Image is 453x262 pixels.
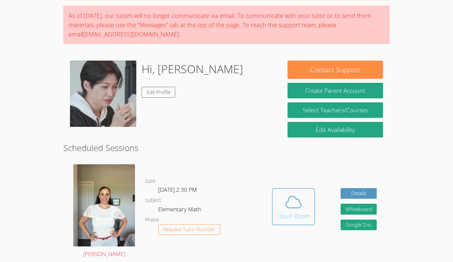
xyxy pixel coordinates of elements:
[288,83,383,98] button: Create Parent Account
[73,164,135,246] img: IMG_9685.jpeg
[277,211,310,221] div: Cloud Room
[63,6,390,44] div: As of [DATE], our tutors will no longer communicate via email. To communicate with your tutor or ...
[145,216,159,224] dt: Phone
[73,164,135,259] a: [PERSON_NAME]
[341,188,377,199] a: Details
[63,141,390,154] h2: Scheduled Sessions
[145,177,155,185] dt: Date
[288,102,383,118] a: Select Teachers/Courses
[288,122,383,137] a: Edit Availability
[272,188,315,225] button: Cloud Room
[158,205,203,216] dd: Elementary Math
[145,196,161,205] dt: Subject
[288,61,383,79] button: Contact Support
[158,186,197,193] span: [DATE] 2:30 PM
[70,61,136,127] img: Screenshot%202024-08-21%2011.53.03%20AM.png
[142,61,243,78] h1: Hi, [PERSON_NAME]
[341,204,377,215] button: Whiteboard
[142,87,175,98] a: Edit Profile
[341,220,377,231] a: Google Doc
[163,227,215,232] span: Request Tutor Number
[158,224,220,235] button: Request Tutor Number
